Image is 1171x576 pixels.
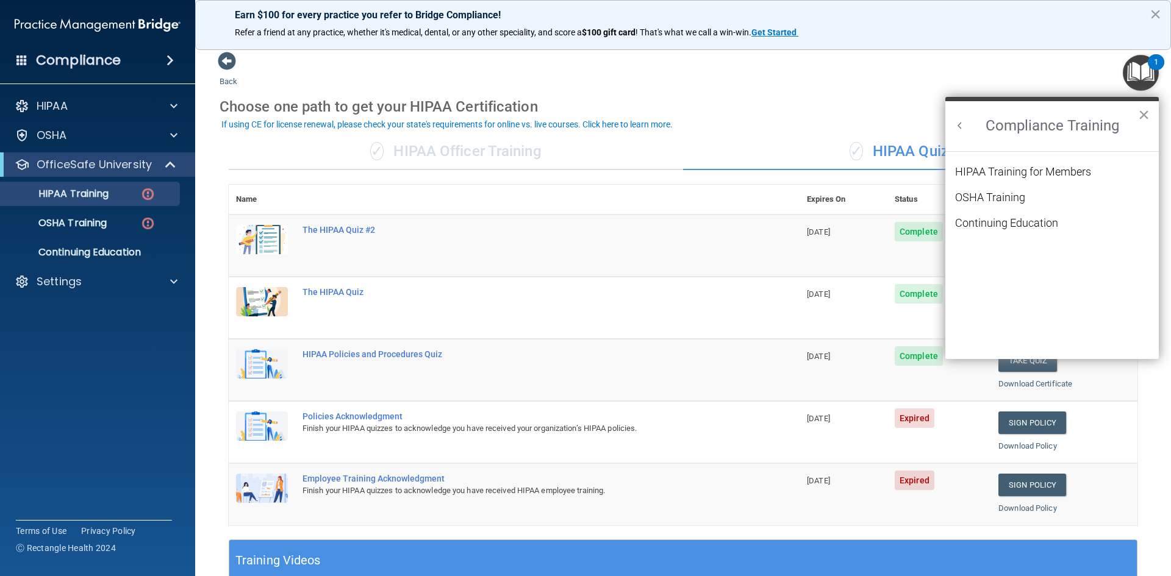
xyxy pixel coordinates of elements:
[16,542,116,554] span: Ⓒ Rectangle Health 2024
[303,474,739,483] div: Employee Training Acknowledgment
[850,142,863,160] span: ✓
[1150,4,1161,24] button: Close
[303,349,739,359] div: HIPAA Policies and Procedures Quiz
[683,133,1137,170] div: HIPAA Quizzes
[8,217,107,229] p: OSHA Training
[955,192,1025,203] button: OSHA Training
[1138,105,1150,124] button: Close
[140,216,156,231] img: danger-circle.6113f641.png
[229,185,295,215] th: Name
[81,525,136,537] a: Privacy Policy
[895,284,943,304] span: Complete
[998,349,1057,372] button: Take Quiz
[807,290,830,299] span: [DATE]
[221,120,673,129] div: If using CE for license renewal, please check your state's requirements for online vs. live cours...
[895,222,943,241] span: Complete
[887,185,991,215] th: Status
[36,52,121,69] h4: Compliance
[15,274,177,289] a: Settings
[235,550,321,571] h5: Training Videos
[807,414,830,423] span: [DATE]
[370,142,384,160] span: ✓
[16,525,66,537] a: Terms of Use
[8,188,109,200] p: HIPAA Training
[303,225,739,235] div: The HIPAA Quiz #2
[37,157,152,172] p: OfficeSafe University
[998,503,1057,513] a: Download Policy
[235,27,582,37] span: Refer a friend at any practice, whether it's medical, dental, or any other speciality, and score a
[954,119,966,132] button: Back to Resource Center Home
[945,101,1159,151] h2: Compliance Training
[15,157,177,172] a: OfficeSafe University
[37,99,68,113] p: HIPAA
[895,346,943,366] span: Complete
[807,352,830,361] span: [DATE]
[235,9,1131,21] p: Earn $100 for every practice you refer to Bridge Compliance!
[37,274,82,289] p: Settings
[895,408,934,428] span: Expired
[220,89,1147,124] div: Choose one path to get your HIPAA Certification
[998,474,1066,496] a: Sign Policy
[15,99,177,113] a: HIPAA
[636,27,751,37] span: ! That's what we call a win-win.
[998,379,1072,388] a: Download Certificate
[751,27,798,37] a: Get Started
[37,128,67,143] p: OSHA
[751,27,797,37] strong: Get Started
[303,411,739,421] div: Policies Acknowledgment
[303,421,739,436] div: Finish your HIPAA quizzes to acknowledge you have received your organization’s HIPAA policies.
[220,62,237,86] a: Back
[15,13,181,37] img: PMB logo
[998,411,1066,434] a: Sign Policy
[800,185,887,215] th: Expires On
[140,187,156,202] img: danger-circle.6113f641.png
[229,133,683,170] div: HIPAA Officer Training
[303,287,739,297] div: The HIPAA Quiz
[8,246,174,258] p: Continuing Education
[1123,55,1159,91] button: Open Resource Center, 1 new notification
[945,97,1159,359] div: Resource Center
[955,218,1058,229] button: Continuing Education
[998,441,1057,450] a: Download Policy
[582,27,636,37] strong: $100 gift card
[895,471,934,490] span: Expired
[303,483,739,498] div: Finish your HIPAA quizzes to acknowledge you have received HIPAA employee training.
[807,476,830,485] span: [DATE]
[1154,62,1158,78] div: 1
[955,166,1091,177] button: HIPAA Training for Members
[15,128,177,143] a: OSHA
[220,118,675,130] button: If using CE for license renewal, please check your state's requirements for online vs. live cours...
[807,227,830,236] span: [DATE]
